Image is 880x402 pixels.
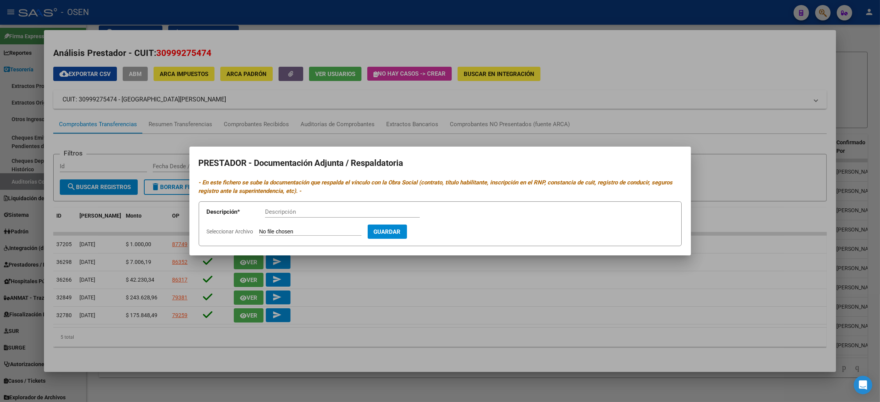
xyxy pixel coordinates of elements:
[199,156,682,171] h2: PRESTADOR - Documentación Adjunta / Respaldatoria
[368,225,407,239] button: Guardar
[374,228,401,235] span: Guardar
[199,179,673,195] i: - En este fichero se sube la documentación que respalda el vínculo con la Obra Social (contrato, ...
[207,228,253,235] span: Seleccionar Archivo
[854,376,872,394] div: Open Intercom Messenger
[207,208,265,216] p: Descripción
